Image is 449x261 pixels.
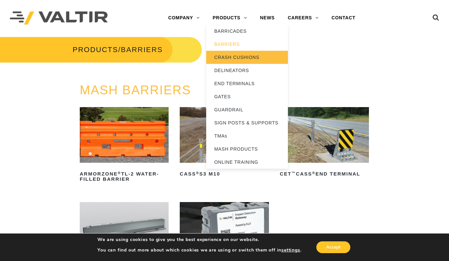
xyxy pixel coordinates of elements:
p: You can find out more about which cookies we are using or switch them off in . [97,247,301,253]
a: CONTACT [325,11,362,25]
a: CAREERS [281,11,325,25]
a: GATES [206,90,288,103]
h2: CET CASS End Terminal [280,169,369,179]
a: BARRIERS [206,38,288,51]
a: MASH BARRIERS [80,83,191,97]
a: SIGN POSTS & SUPPORTS [206,116,288,129]
a: CASS®S3 M10 [180,107,269,179]
a: ArmorZone®TL-2 Water-Filled Barrier [80,107,169,184]
span: BARRIERS [121,46,163,54]
a: PRODUCTS [73,46,118,54]
a: CRASH CUSHIONS [206,51,288,64]
button: Accept [316,241,350,253]
a: ONLINE TRAINING [206,156,288,169]
a: GUARDRAIL [206,103,288,116]
h2: CASS S3 M10 [180,169,269,179]
sup: ® [118,171,121,175]
a: PRODUCTS [206,11,254,25]
a: TMAs [206,129,288,142]
p: We are using cookies to give you the best experience on our website. [97,237,301,243]
sup: ® [312,171,315,175]
a: MASH PRODUCTS [206,142,288,156]
button: settings [281,247,300,253]
sup: ® [196,171,199,175]
a: CET™CASS®End Terminal [280,107,369,179]
img: Valtir [10,11,108,25]
a: END TERMINALS [206,77,288,90]
a: DELINEATORS [206,64,288,77]
sup: ™ [291,171,296,175]
a: BARRICADES [206,25,288,38]
a: COMPANY [162,11,206,25]
a: NEWS [253,11,281,25]
h2: ArmorZone TL-2 Water-Filled Barrier [80,169,169,184]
